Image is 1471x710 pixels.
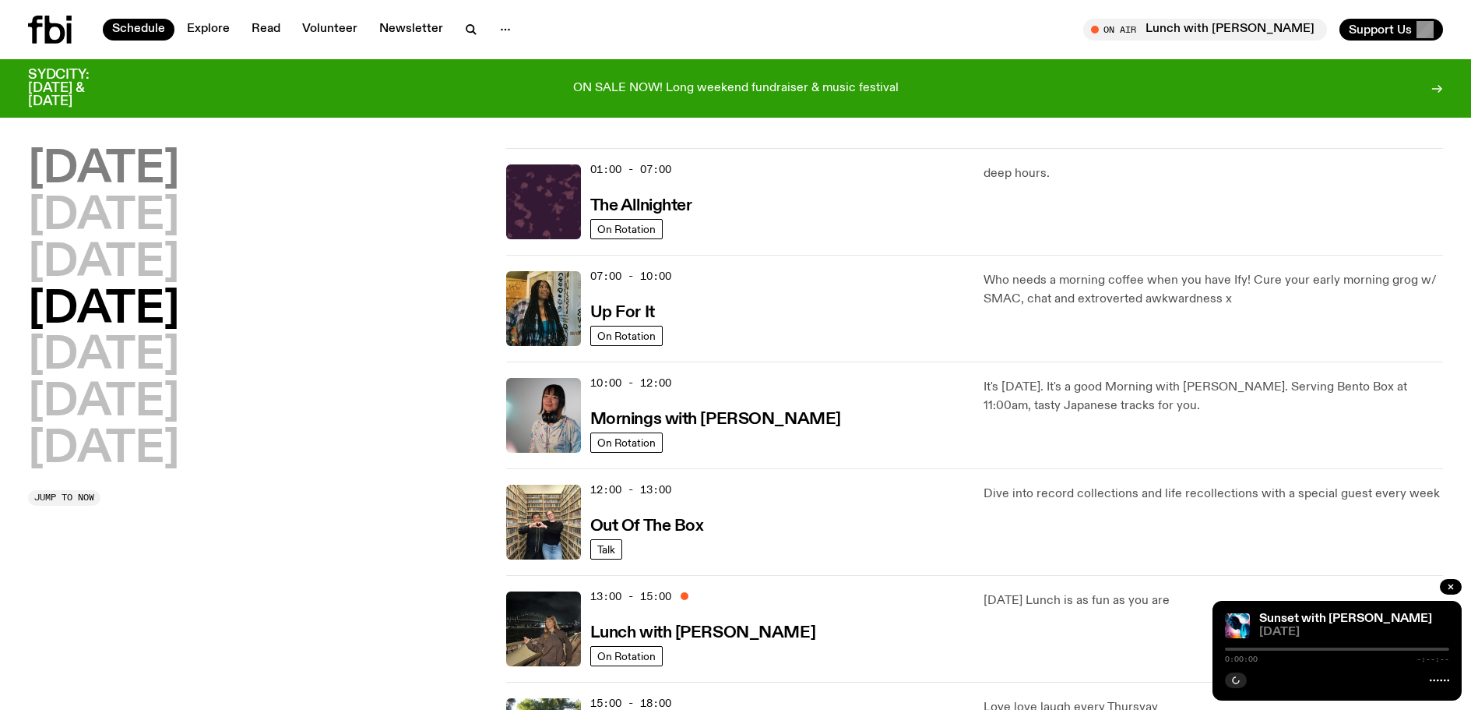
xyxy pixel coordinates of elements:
[28,288,179,332] button: [DATE]
[28,148,179,192] button: [DATE]
[506,485,581,560] img: Matt and Kate stand in the music library and make a heart shape with one hand each.
[590,518,704,535] h3: Out Of The Box
[1225,613,1250,638] img: Simon Caldwell stands side on, looking downwards. He has headphones on. Behind him is a brightly ...
[984,271,1443,309] p: Who needs a morning coffee when you have Ify! Cure your early morning grog w/ SMAC, chat and extr...
[1349,23,1412,37] span: Support Us
[590,515,704,535] a: Out Of The Box
[1339,19,1443,41] button: Support Us
[28,242,179,285] button: [DATE]
[597,223,656,235] span: On Rotation
[242,19,290,41] a: Read
[506,592,581,666] img: Izzy Page stands above looking down at Opera Bar. She poses in front of the Harbour Bridge in the...
[1259,613,1432,625] a: Sunset with [PERSON_NAME]
[590,622,815,641] a: Lunch with [PERSON_NAME]
[590,305,655,321] h3: Up For It
[293,19,367,41] a: Volunteer
[28,195,179,238] button: [DATE]
[34,493,94,502] span: Jump to now
[506,271,581,346] img: Ify - a Brown Skin girl with black braided twists, looking up to the side with her tongue stickin...
[590,198,692,214] h3: The Allnighter
[984,378,1443,415] p: It's [DATE]. It's a good Morning with [PERSON_NAME]. Serving Bento Box at 11:00am, tasty Japanese...
[597,436,656,448] span: On Rotation
[984,164,1443,183] p: deep hours.
[590,412,841,428] h3: Mornings with [PERSON_NAME]
[590,625,815,641] h3: Lunch with [PERSON_NAME]
[590,539,622,560] a: Talk
[1225,655,1258,663] span: 0:00:00
[370,19,452,41] a: Newsletter
[1083,19,1327,41] button: On AirLunch with [PERSON_NAME]
[590,376,671,390] span: 10:00 - 12:00
[1259,627,1449,638] span: [DATE]
[573,82,899,96] p: ON SALE NOW! Long weekend fundraiser & music festival
[590,195,692,214] a: The Allnighter
[506,378,581,453] img: Kana Frazer is smiling at the camera with her head tilted slightly to her left. She wears big bla...
[1416,655,1449,663] span: -:--:--
[590,646,663,666] a: On Rotation
[590,162,671,177] span: 01:00 - 07:00
[590,589,671,604] span: 13:00 - 15:00
[103,19,174,41] a: Schedule
[28,381,179,425] button: [DATE]
[590,326,663,346] a: On Rotation
[590,482,671,497] span: 12:00 - 13:00
[178,19,239,41] a: Explore
[28,334,179,378] button: [DATE]
[590,219,663,239] a: On Rotation
[28,428,179,472] button: [DATE]
[597,650,656,662] span: On Rotation
[590,269,671,284] span: 07:00 - 10:00
[590,433,663,453] a: On Rotation
[590,302,655,321] a: Up For It
[984,592,1443,610] p: [DATE] Lunch is as fun as you are
[597,330,656,341] span: On Rotation
[984,485,1443,503] p: Dive into record collections and life recollections with a special guest every week
[28,490,100,506] button: Jump to now
[590,408,841,428] a: Mornings with [PERSON_NAME]
[28,69,128,108] h3: SYDCITY: [DATE] & [DATE]
[597,543,615,555] span: Talk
